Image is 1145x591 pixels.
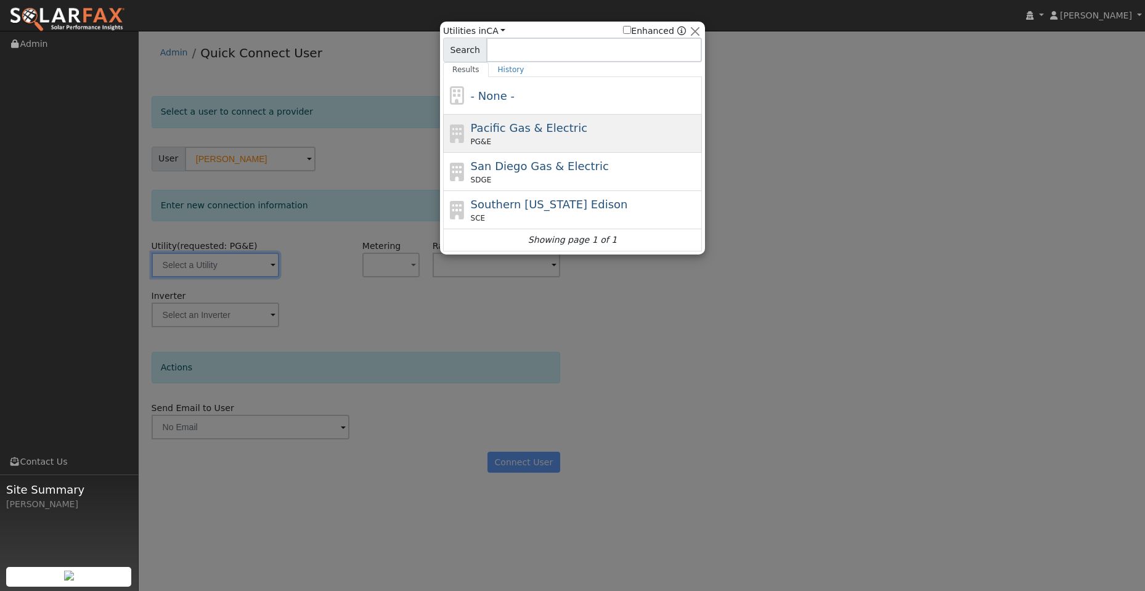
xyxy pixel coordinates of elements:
[6,481,132,498] span: Site Summary
[6,498,132,511] div: [PERSON_NAME]
[64,571,74,581] img: retrieve
[1060,10,1132,20] span: [PERSON_NAME]
[489,62,534,77] a: History
[677,26,686,36] a: Enhanced Providers
[528,234,617,247] i: Showing page 1 of 1
[471,213,486,224] span: SCE
[443,38,487,62] span: Search
[471,160,609,173] span: San Diego Gas & Electric
[443,62,489,77] a: Results
[623,26,631,34] input: Enhanced
[623,25,674,38] label: Enhanced
[486,26,505,36] a: CA
[471,89,515,102] span: - None -
[471,198,628,211] span: Southern [US_STATE] Edison
[471,136,491,147] span: PG&E
[623,25,686,38] span: Show enhanced providers
[443,25,505,38] span: Utilities in
[471,121,587,134] span: Pacific Gas & Electric
[471,174,492,185] span: SDGE
[9,7,125,33] img: SolarFax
